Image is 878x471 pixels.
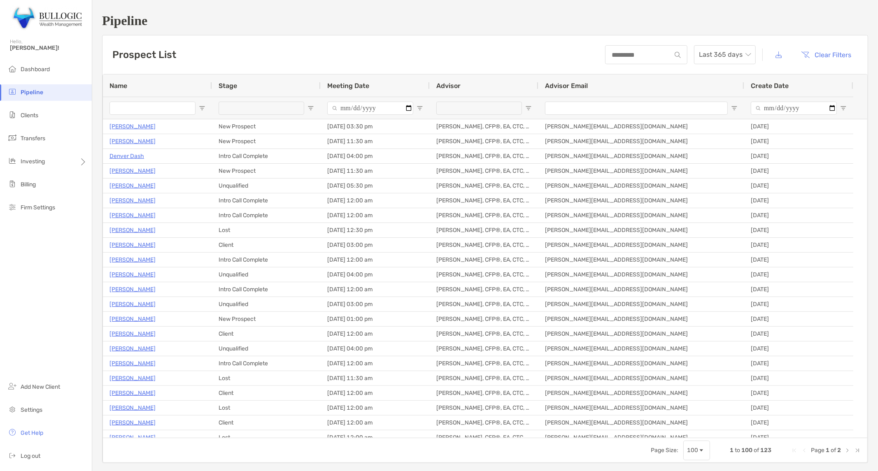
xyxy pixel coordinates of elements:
div: Unqualified [212,179,321,193]
div: New Prospect [212,134,321,148]
div: [PERSON_NAME][EMAIL_ADDRESS][DOMAIN_NAME] [538,356,744,371]
div: 100 [687,447,698,454]
span: Advisor [436,82,461,90]
p: [PERSON_NAME] [109,343,156,354]
div: [PERSON_NAME], CFP®, EA, CTC, RICP, RLP [430,282,538,297]
p: [PERSON_NAME] [109,403,156,413]
div: [DATE] [744,193,853,208]
div: [DATE] [744,356,853,371]
input: Meeting Date Filter Input [327,102,413,115]
span: to [735,447,740,454]
div: [PERSON_NAME], CFP®, EA, CTC, RICP, RLP [430,356,538,371]
span: Name [109,82,127,90]
img: transfers icon [7,133,17,143]
div: Unqualified [212,341,321,356]
a: [PERSON_NAME] [109,269,156,280]
a: [PERSON_NAME] [109,136,156,146]
span: 1 [826,447,829,454]
div: [PERSON_NAME], CFP®, EA, CTC, RICP, RLP [430,312,538,326]
span: 100 [741,447,752,454]
button: Open Filter Menu [525,105,532,111]
div: [DATE] [744,208,853,223]
img: Zoe Logo [10,3,82,33]
span: Dashboard [21,66,50,73]
div: [PERSON_NAME][EMAIL_ADDRESS][DOMAIN_NAME] [538,179,744,193]
button: Open Filter Menu [731,105,738,111]
img: settings icon [7,404,17,414]
button: Open Filter Menu [199,105,205,111]
div: Lost [212,401,321,415]
div: [DATE] [744,282,853,297]
div: Client [212,327,321,341]
span: Pipeline [21,89,43,96]
div: [DATE] 04:00 pm [321,341,430,356]
span: Meeting Date [327,82,369,90]
div: [PERSON_NAME][EMAIL_ADDRESS][DOMAIN_NAME] [538,327,744,341]
span: 123 [760,447,771,454]
div: First Page [791,447,798,454]
div: [DATE] 12:00 am [321,253,430,267]
a: [PERSON_NAME] [109,358,156,369]
div: Lost [212,371,321,385]
div: [PERSON_NAME], CFP®, EA, CTC, RICP, RLP [430,371,538,385]
div: Previous Page [801,447,808,454]
div: [DATE] 04:00 pm [321,149,430,163]
div: [PERSON_NAME], CFP®, EA, CTC, RICP, RLP [430,267,538,282]
div: Unqualified [212,267,321,282]
div: [PERSON_NAME][EMAIL_ADDRESS][DOMAIN_NAME] [538,282,744,297]
div: [PERSON_NAME], CFP®, EA, CTC, RICP, RLP [430,119,538,134]
a: [PERSON_NAME] [109,418,156,428]
span: Get Help [21,429,43,436]
div: [PERSON_NAME], CFP®, EA, CTC, RICP, RLP [430,327,538,341]
div: Page Size: [651,447,678,454]
p: [PERSON_NAME] [109,181,156,191]
span: Add New Client [21,383,60,390]
div: [DATE] [744,119,853,134]
a: [PERSON_NAME] [109,166,156,176]
div: Intro Call Complete [212,208,321,223]
div: [DATE] 12:30 pm [321,223,430,237]
h3: Prospect List [112,49,176,60]
p: [PERSON_NAME] [109,121,156,132]
div: [DATE] 12:00 am [321,208,430,223]
span: 1 [730,447,734,454]
div: [PERSON_NAME][EMAIL_ADDRESS][DOMAIN_NAME] [538,297,744,311]
div: [DATE] 12:00 am [321,282,430,297]
div: Client [212,238,321,252]
a: [PERSON_NAME] [109,329,156,339]
div: [DATE] [744,297,853,311]
div: [PERSON_NAME][EMAIL_ADDRESS][DOMAIN_NAME] [538,267,744,282]
button: Open Filter Menu [417,105,423,111]
img: clients icon [7,110,17,120]
div: Page Size [683,441,710,460]
div: [PERSON_NAME][EMAIL_ADDRESS][DOMAIN_NAME] [538,149,744,163]
p: [PERSON_NAME] [109,373,156,383]
div: [PERSON_NAME][EMAIL_ADDRESS][DOMAIN_NAME] [538,253,744,267]
a: [PERSON_NAME] [109,284,156,295]
div: [PERSON_NAME][EMAIL_ADDRESS][DOMAIN_NAME] [538,341,744,356]
div: [DATE] 03:00 pm [321,297,430,311]
a: [PERSON_NAME] [109,225,156,235]
div: [PERSON_NAME], CFP®, EA, CTC, RICP, RLP [430,297,538,311]
p: Denver Dash [109,151,144,161]
span: Transfers [21,135,45,142]
p: [PERSON_NAME] [109,255,156,265]
img: add_new_client icon [7,381,17,391]
div: Lost [212,223,321,237]
div: [DATE] [744,164,853,178]
span: Stage [219,82,237,90]
div: Client [212,386,321,400]
span: Clients [21,112,38,119]
p: [PERSON_NAME] [109,240,156,250]
div: [PERSON_NAME], CFP®, EA, CTC, RICP, RLP [430,179,538,193]
p: [PERSON_NAME] [109,195,156,206]
input: Create Date Filter Input [751,102,837,115]
span: Create Date [751,82,789,90]
div: [PERSON_NAME][EMAIL_ADDRESS][DOMAIN_NAME] [538,371,744,385]
a: [PERSON_NAME] [109,210,156,220]
div: [DATE] 12:00 am [321,356,430,371]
